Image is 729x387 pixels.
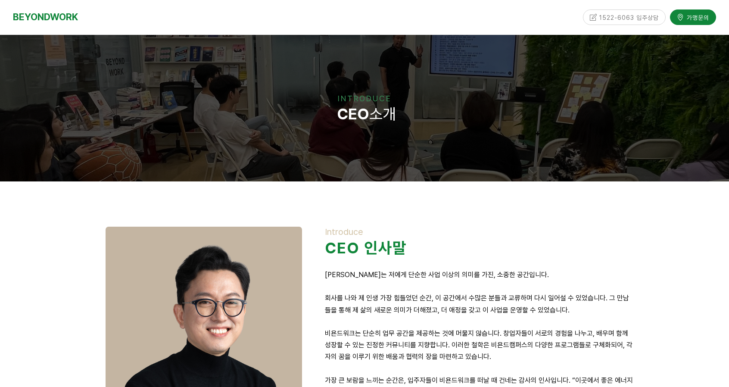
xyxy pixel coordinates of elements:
[333,105,396,123] span: 소개
[325,227,363,237] span: Introduce
[325,269,634,281] p: [PERSON_NAME]는 저에게 단순한 사업 이상의 의미를 가진, 소중한 공간입니다.
[337,105,369,123] strong: CEO
[670,8,716,23] a: 가맹문의
[325,292,634,315] p: 회사를 나와 제 인생 가장 힘들었던 순간, 이 공간에서 수많은 분들과 교류하며 다시 일어설 수 있었습니다. 그 만남들을 통해 제 삶의 새로운 의미가 더해졌고, 더 애정을 갖고...
[325,239,407,257] strong: CEO 인사말
[338,94,392,103] span: INTRODUCE
[13,9,78,25] a: BEYONDWORK
[684,12,709,20] span: 가맹문의
[325,328,634,363] p: 비욘드워크는 단순히 업무 공간을 제공하는 것에 머물지 않습니다. 창업자들이 서로의 경험을 나누고, 배우며 함께 성장할 수 있는 진정한 커뮤니티를 지향합니다. 이러한 철학은 비...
